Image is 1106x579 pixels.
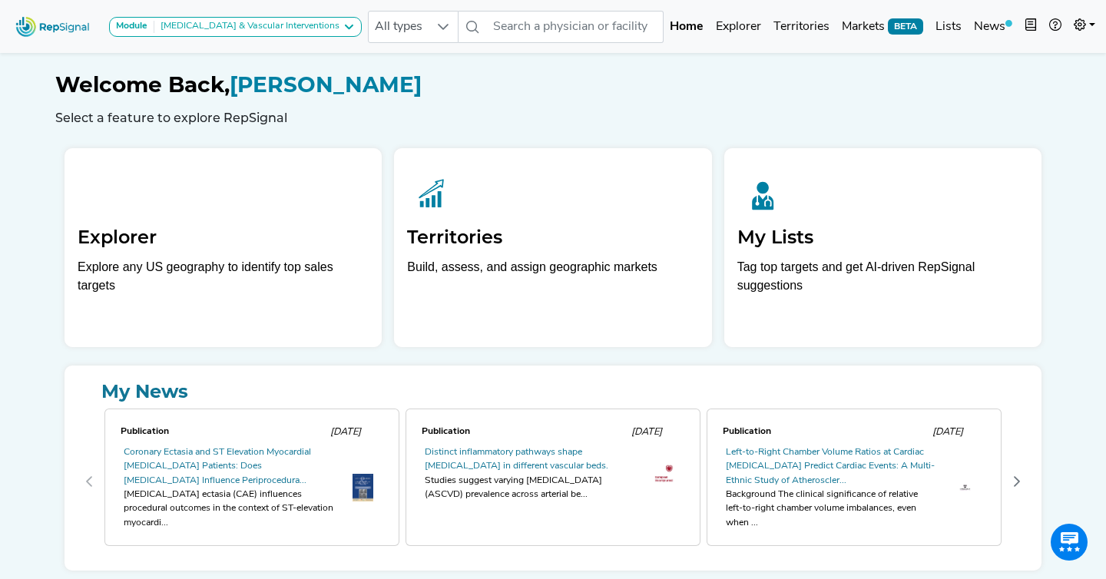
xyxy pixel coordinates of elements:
a: Territories [767,12,836,42]
a: My ListsTag top targets and get AI-driven RepSignal suggestions [724,148,1041,347]
span: All types [369,12,429,42]
a: Left-to-Right Chamber Volume Ratios at Cardiac [MEDICAL_DATA] Predict Cardiac Events: A Multi-Eth... [726,448,935,485]
span: Publication [422,427,470,436]
img: th [654,463,674,484]
img: th [353,474,373,501]
span: [DATE] [932,427,963,437]
div: [MEDICAL_DATA] & Vascular Interventions [154,21,339,33]
span: Publication [121,427,169,436]
span: [DATE] [330,427,361,437]
div: Studies suggest varying [MEDICAL_DATA] (ASCVD) prevalence across arterial be... [425,474,635,502]
div: [MEDICAL_DATA] ectasia (CAE) influences procedural outcomes in the context of ST-elevation myocar... [124,488,334,530]
a: ExplorerExplore any US geography to identify top sales targets [65,148,382,347]
h2: Territories [407,227,698,249]
h2: Explorer [78,227,369,249]
img: th [955,481,975,493]
a: News [968,12,1018,42]
a: TerritoriesBuild, assess, and assign geographic markets [394,148,711,347]
span: Welcome Back, [55,71,230,98]
p: Build, assess, and assign geographic markets [407,258,698,303]
div: 1 [402,405,704,558]
div: 0 [101,405,402,558]
a: My News [77,378,1029,405]
h6: Select a feature to explore RepSignal [55,111,1051,125]
a: Distinct inflammatory pathways shape [MEDICAL_DATA] in different vascular beds. [425,448,608,471]
div: Background The clinical significance of relative left-to-right chamber volume imbalances, even wh... [726,488,936,530]
button: Next Page [1005,469,1029,494]
a: Home [664,12,710,42]
p: Tag top targets and get AI-driven RepSignal suggestions [737,258,1028,303]
span: BETA [888,18,923,34]
a: Explorer [710,12,767,42]
div: 2 [704,405,1005,558]
a: Coronary Ectasia and ST Elevation Myocardial [MEDICAL_DATA] Patients: Does [MEDICAL_DATA] Influen... [124,448,311,485]
h2: My Lists [737,227,1028,249]
span: Publication [723,427,771,436]
strong: Module [116,22,147,31]
input: Search a physician or facility [487,11,664,43]
button: Module[MEDICAL_DATA] & Vascular Interventions [109,17,362,37]
span: [DATE] [631,427,662,437]
a: MarketsBETA [836,12,929,42]
a: Lists [929,12,968,42]
h1: [PERSON_NAME] [55,72,1051,98]
button: Intel Book [1018,12,1043,42]
div: Explore any US geography to identify top sales targets [78,258,369,295]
